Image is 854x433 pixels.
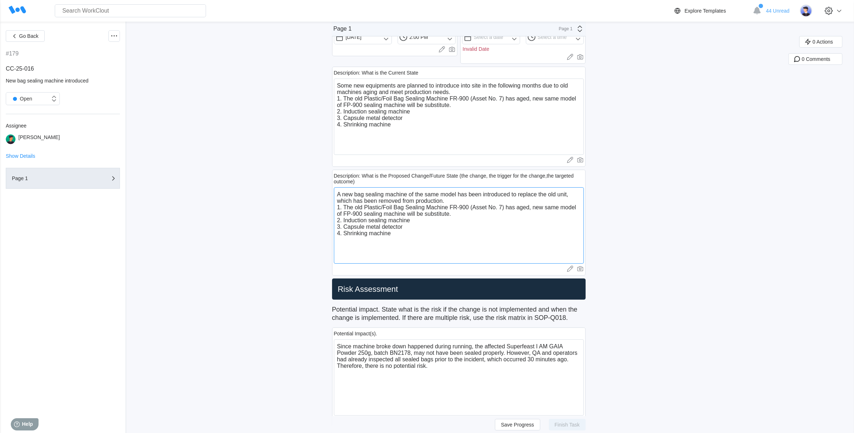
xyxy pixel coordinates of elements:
div: Description: What is the Proposed Change/Future State (the change, the trigger for the change,the... [334,173,584,184]
div: Explore Templates [685,8,726,14]
input: Select a date [462,30,520,44]
button: 0 Comments [788,53,842,65]
p: Potential impact. State what is the risk if the change is not implemented and when the change is ... [332,303,586,325]
input: Search WorkClout [55,4,206,17]
textarea: Since machine broke down happened during running, the affected Superfeast I AM GAIA Powder 250g, ... [334,339,584,416]
input: Select a time [398,30,456,44]
img: user-5.png [800,5,812,17]
div: Open [10,94,32,104]
span: Finish Task [555,422,580,427]
button: Show Details [6,153,35,159]
span: 0 Actions [813,39,833,44]
div: [PERSON_NAME] [18,134,60,144]
div: #179 [6,50,19,57]
div: Potential Impact(s). [334,331,377,336]
span: Save Progress [501,422,534,427]
button: Finish Task [549,419,586,430]
div: Description: What is the Current State [334,70,419,76]
div: Page 1 [334,26,352,32]
div: Invalid Date [462,44,520,52]
input: Select a date [334,30,392,44]
button: Page 1 [6,168,120,189]
input: Select a time [526,30,584,44]
button: Go Back [6,30,45,42]
div: New bag sealing machine introduced [6,78,120,84]
div: Page 1 [555,26,573,31]
textarea: Some new equipments are planned to introduce into site in the following months due to old machine... [334,79,584,155]
h2: Risk Assessment [335,284,583,294]
div: Page 1 [12,176,84,181]
button: Save Progress [495,419,540,430]
span: CC-25-016 [6,66,34,72]
div: Assignee [6,123,120,129]
img: user.png [6,134,15,144]
a: Explore Templates [673,6,749,15]
span: 44 Unread [766,8,790,14]
span: 0 Comments [802,57,830,62]
textarea: A new bag sealing machine of the same model has been introduced to replace the old unit, which ha... [334,187,584,264]
button: 0 Actions [799,36,842,48]
span: Go Back [19,34,39,39]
